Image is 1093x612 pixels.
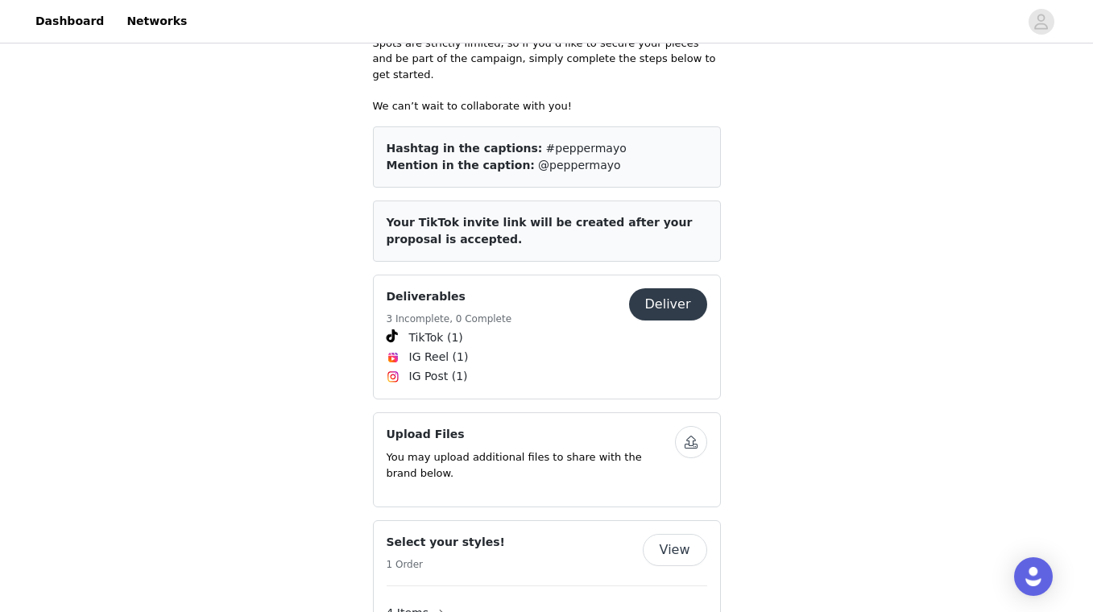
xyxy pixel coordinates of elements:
[643,534,707,566] button: View
[387,557,505,572] h5: 1 Order
[409,329,463,346] span: TikTok (1)
[546,142,627,155] span: #peppermayo
[373,275,721,399] div: Deliverables
[387,370,400,383] img: Instagram Icon
[387,312,512,326] h5: 3 Incomplete, 0 Complete
[629,288,707,320] button: Deliver
[1033,9,1049,35] div: avatar
[387,288,512,305] h4: Deliverables
[373,98,721,114] p: We can’t wait to collaborate with you!
[387,449,675,481] p: You may upload additional files to share with the brand below.
[387,351,400,364] img: Instagram Reels Icon
[387,426,675,443] h4: Upload Files
[387,534,505,551] h4: Select your styles!
[387,159,535,172] span: Mention in the caption:
[373,35,721,83] p: Spots are strictly limited, so if you’d like to secure your pieces and be part of the campaign, s...
[117,3,197,39] a: Networks
[387,142,543,155] span: Hashtag in the captions:
[1014,557,1053,596] div: Open Intercom Messenger
[387,216,693,246] span: Your TikTok invite link will be created after your proposal is accepted.
[538,159,620,172] span: @peppermayo
[409,349,469,366] span: IG Reel (1)
[26,3,114,39] a: Dashboard
[409,368,468,385] span: IG Post (1)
